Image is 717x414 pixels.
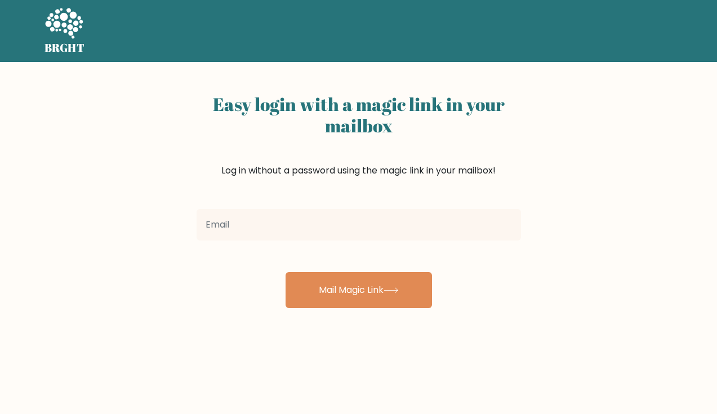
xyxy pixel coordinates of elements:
button: Mail Magic Link [286,272,432,308]
h2: Easy login with a magic link in your mailbox [197,94,521,137]
div: Log in without a password using the magic link in your mailbox! [197,89,521,204]
input: Email [197,209,521,241]
h5: BRGHT [44,41,85,55]
a: BRGHT [44,5,85,57]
